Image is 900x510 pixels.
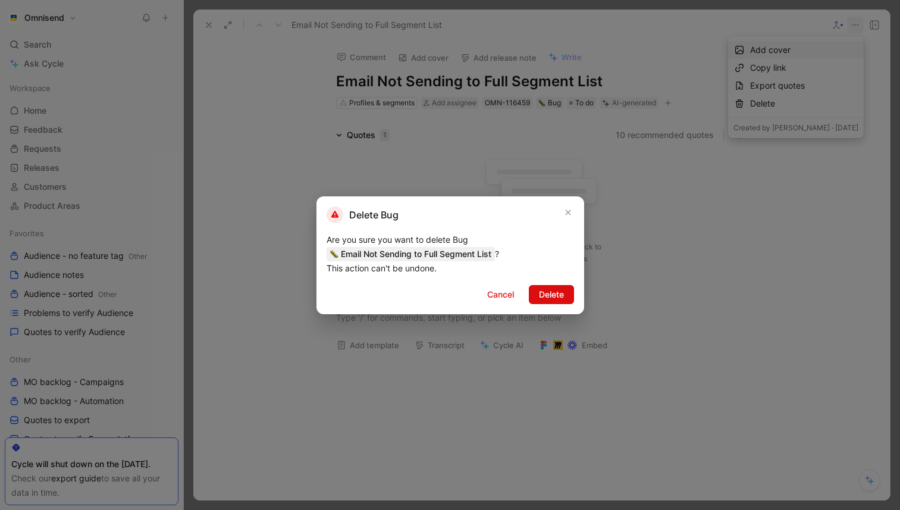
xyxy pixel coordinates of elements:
[330,250,338,258] img: 🐛
[529,285,574,304] button: Delete
[477,285,524,304] button: Cancel
[327,247,495,261] span: Email Not Sending to Full Segment List
[327,206,399,223] h2: Delete Bug
[539,287,564,302] span: Delete
[487,287,514,302] span: Cancel
[327,233,574,276] div: Are you sure you want to delete Bug ? This action can't be undone.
